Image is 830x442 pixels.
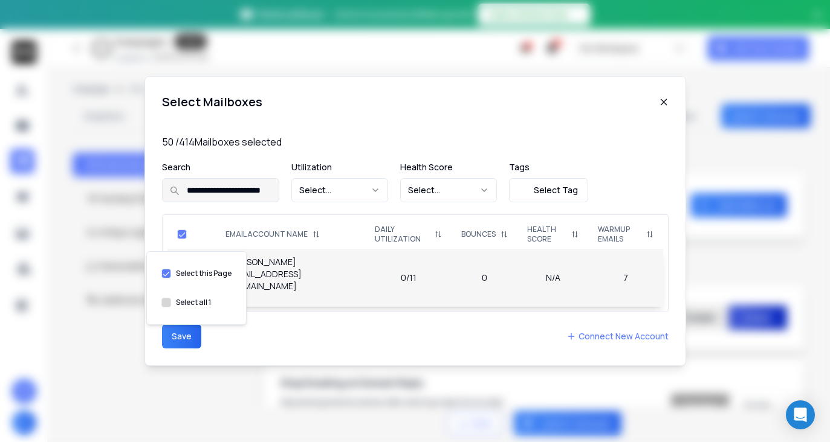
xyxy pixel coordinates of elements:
div: Open Intercom Messenger [786,400,815,429]
p: Health Score [400,161,497,173]
h1: Select Mailboxes [162,94,262,110]
p: Search [162,161,279,173]
label: Select all 1 [176,298,211,307]
label: Select this Page [176,269,232,278]
p: Utilization [291,161,388,173]
p: Tags [509,161,588,173]
p: 50 / 414 Mailboxes selected [162,135,669,149]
